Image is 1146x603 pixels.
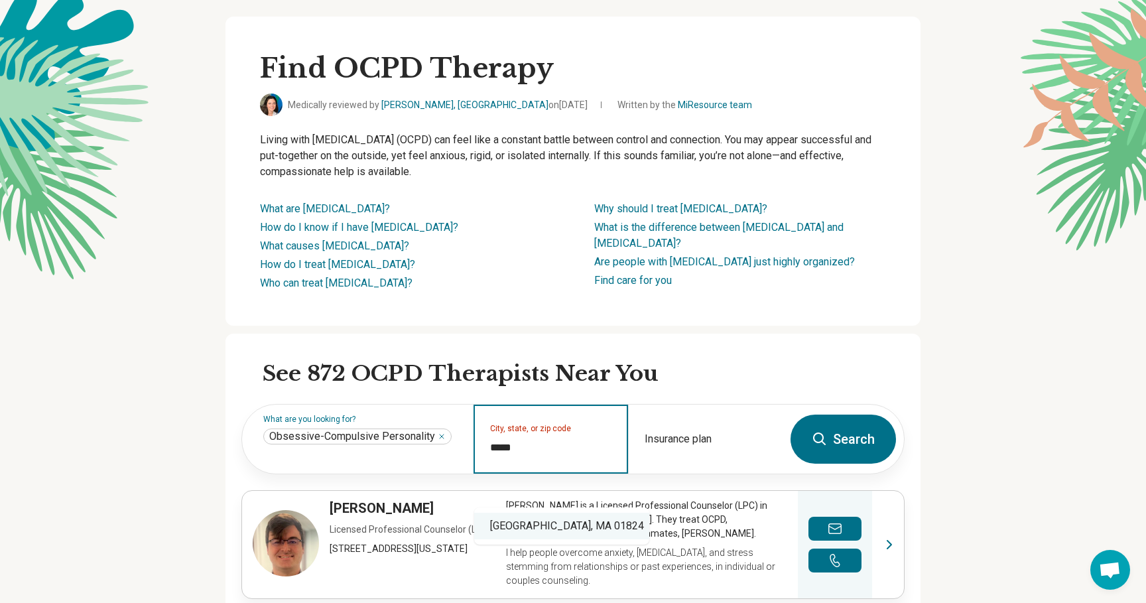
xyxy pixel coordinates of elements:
[260,258,415,271] a: How do I treat [MEDICAL_DATA]?
[263,415,458,423] label: What are you looking for?
[260,132,886,180] p: Living with [MEDICAL_DATA] (OCPD) can feel like a constant battle between control and connection....
[474,513,649,539] div: [GEOGRAPHIC_DATA], MA 01824
[1090,550,1130,590] div: Open chat
[617,98,752,112] span: Written by the
[263,429,452,444] div: Obsessive-Compulsive Personality
[260,277,413,289] a: Who can treat [MEDICAL_DATA]?
[791,415,896,464] button: Search
[808,517,861,541] button: Send a message
[594,202,767,215] a: Why should I treat [MEDICAL_DATA]?
[260,51,886,86] h1: Find OCPD Therapy
[260,202,390,215] a: What are [MEDICAL_DATA]?
[263,360,905,388] h2: See 872 OCPD Therapists Near You
[288,98,588,112] span: Medically reviewed by
[260,239,409,252] a: What causes [MEDICAL_DATA]?
[474,507,649,545] div: Suggestions
[260,221,458,234] a: How do I know if I have [MEDICAL_DATA]?
[678,100,752,110] a: MiResource team
[548,100,588,110] span: on [DATE]
[594,255,855,268] a: Are people with [MEDICAL_DATA] just highly organized?
[594,221,844,249] a: What is the difference between [MEDICAL_DATA] and [MEDICAL_DATA]?
[269,430,435,443] span: Obsessive-Compulsive Personality
[381,100,548,110] a: [PERSON_NAME], [GEOGRAPHIC_DATA]
[594,274,672,287] a: Find care for you
[808,549,861,572] button: Make a phone call
[438,433,446,440] button: Obsessive-Compulsive Personality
